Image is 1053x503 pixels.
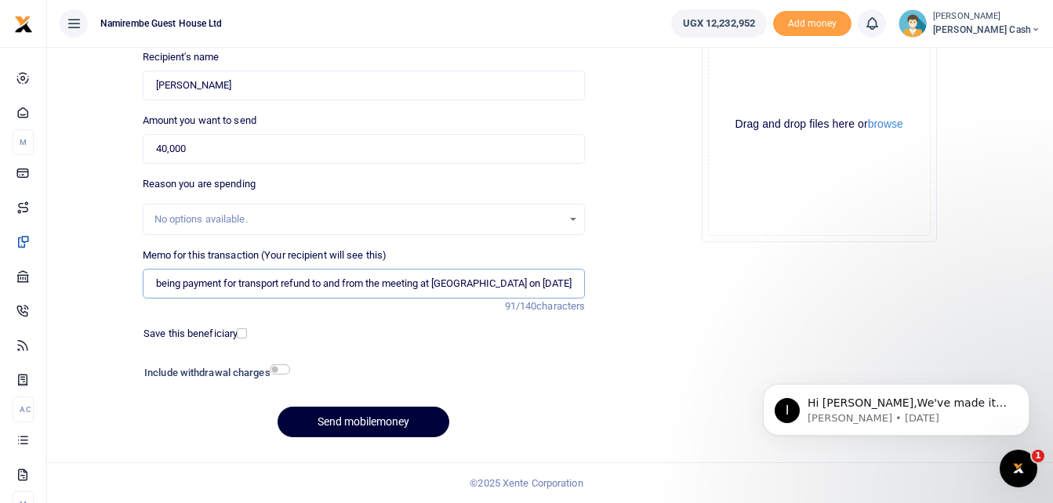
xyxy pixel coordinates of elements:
h6: Include withdrawal charges [144,367,283,379]
li: Wallet ballance [665,9,773,38]
input: UGX [143,134,586,164]
div: File Uploader [702,7,937,242]
li: M [13,129,34,155]
a: UGX 12,232,952 [671,9,767,38]
small: [PERSON_NAME] [933,10,1040,24]
img: logo-small [14,15,33,34]
span: characters [536,300,585,312]
button: browse [868,118,903,129]
input: Enter extra information [143,269,586,299]
label: Recipient's name [143,49,220,65]
button: Send mobilemoney [278,407,449,437]
div: Drag and drop files here or [709,117,930,132]
span: UGX 12,232,952 [683,16,755,31]
input: Loading name... [143,71,586,100]
a: Add money [773,16,851,28]
iframe: Intercom notifications message [739,351,1053,461]
a: profile-user [PERSON_NAME] [PERSON_NAME] Cash [899,9,1040,38]
div: No options available. [154,212,563,227]
span: Add money [773,11,851,37]
label: Amount you want to send [143,113,256,128]
li: Ac [13,396,34,422]
label: Save this beneficiary [143,326,238,342]
img: profile-user [899,9,927,38]
span: Namirembe Guest House Ltd [94,16,229,31]
span: 1 [1032,450,1044,462]
span: [PERSON_NAME] Cash [933,23,1040,37]
label: Memo for this transaction (Your recipient will see this) [143,248,387,263]
iframe: Intercom live chat [1000,450,1037,487]
label: Reason you are spending [143,176,256,192]
li: Toup your wallet [773,11,851,37]
span: 91/140 [505,300,537,312]
a: logo-small logo-large logo-large [14,17,33,29]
